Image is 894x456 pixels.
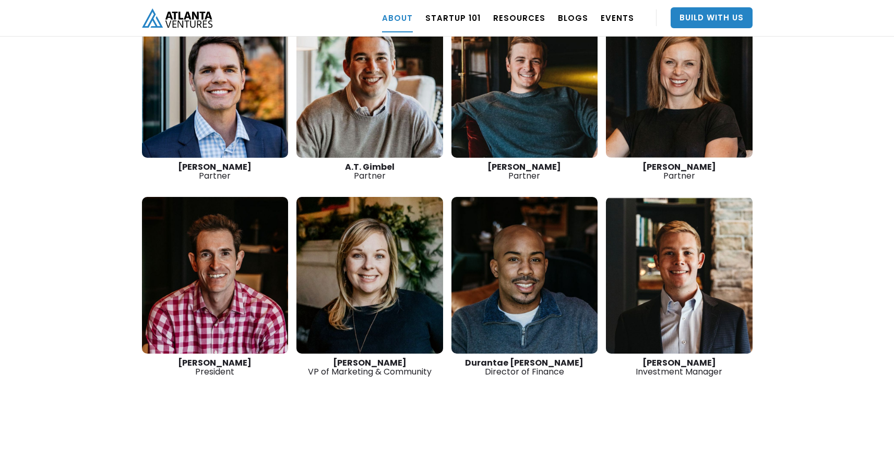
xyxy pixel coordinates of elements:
div: Partner [296,162,443,180]
strong: [PERSON_NAME] [333,357,407,369]
strong: [PERSON_NAME] [642,161,716,173]
div: President [142,358,289,376]
div: VP of Marketing & Community [296,358,443,376]
div: Investment Manager [606,358,753,376]
a: BLOGS [558,3,588,32]
strong: [PERSON_NAME] [642,357,716,369]
a: Build With Us [671,7,753,28]
div: Director of Finance [451,358,598,376]
a: Startup 101 [425,3,481,32]
div: Partner [142,162,289,180]
strong: [PERSON_NAME] [178,161,252,173]
strong: Durantae [PERSON_NAME] [465,357,583,369]
a: RESOURCES [493,3,545,32]
strong: A.T. Gimbel [345,161,395,173]
a: EVENTS [601,3,634,32]
div: Partner [606,162,753,180]
a: ABOUT [382,3,413,32]
strong: [PERSON_NAME] [487,161,561,173]
div: Partner [451,162,598,180]
strong: [PERSON_NAME] [178,357,252,369]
